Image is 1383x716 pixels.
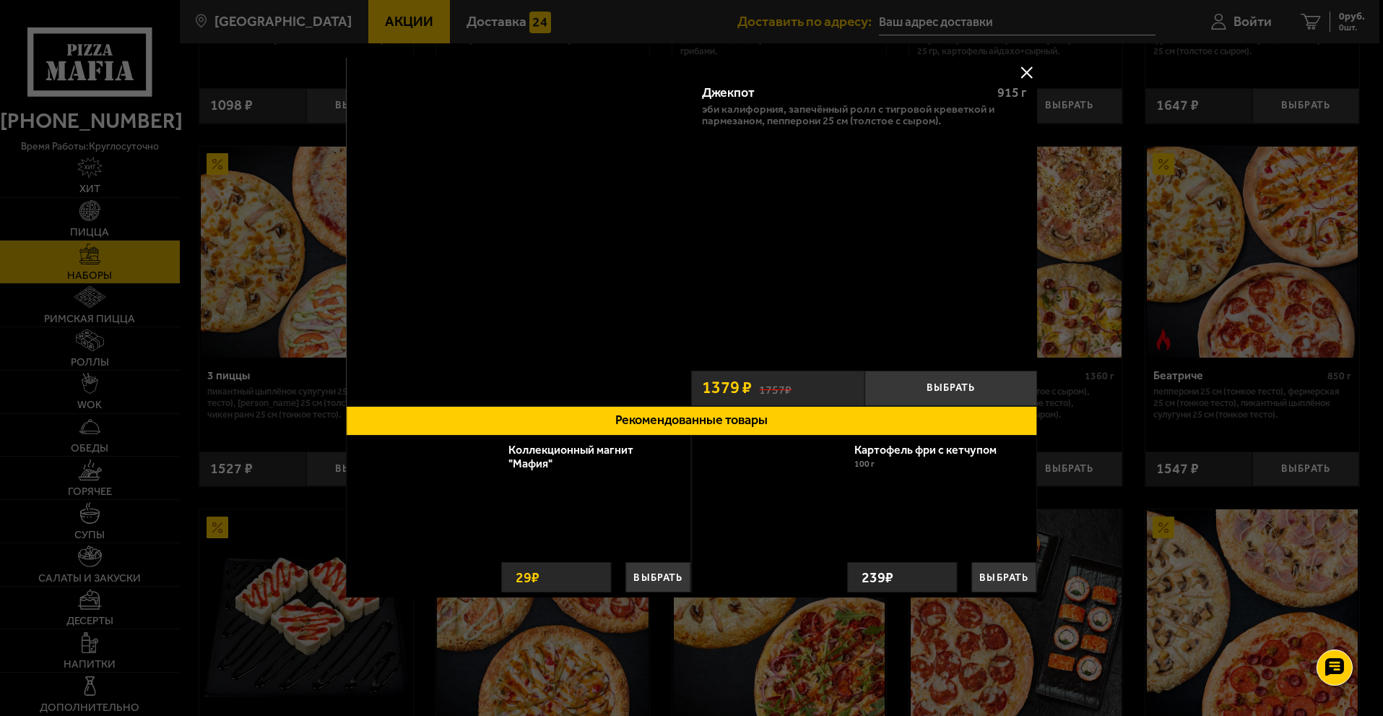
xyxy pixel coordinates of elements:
[346,406,1038,436] button: Рекомендованные товары
[854,459,875,469] span: 100 г
[858,563,897,592] strong: 239 ₽
[512,563,543,592] strong: 29 ₽
[864,371,1037,406] button: Выбрать
[702,104,1026,127] p: Эби Калифорния, Запечённый ролл с тигровой креветкой и пармезаном, Пепперони 25 см (толстое с сыр...
[702,85,985,101] div: Джекпот
[997,85,1026,100] span: 915 г
[625,562,690,592] button: Выбрать
[702,379,752,397] span: 1379 ₽
[971,562,1036,592] button: Выбрать
[346,58,692,406] a: Джекпот
[759,381,792,396] s: 1757 ₽
[854,443,1011,457] a: Картофель фри с кетчупом
[508,443,633,470] a: Коллекционный магнит "Мафия"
